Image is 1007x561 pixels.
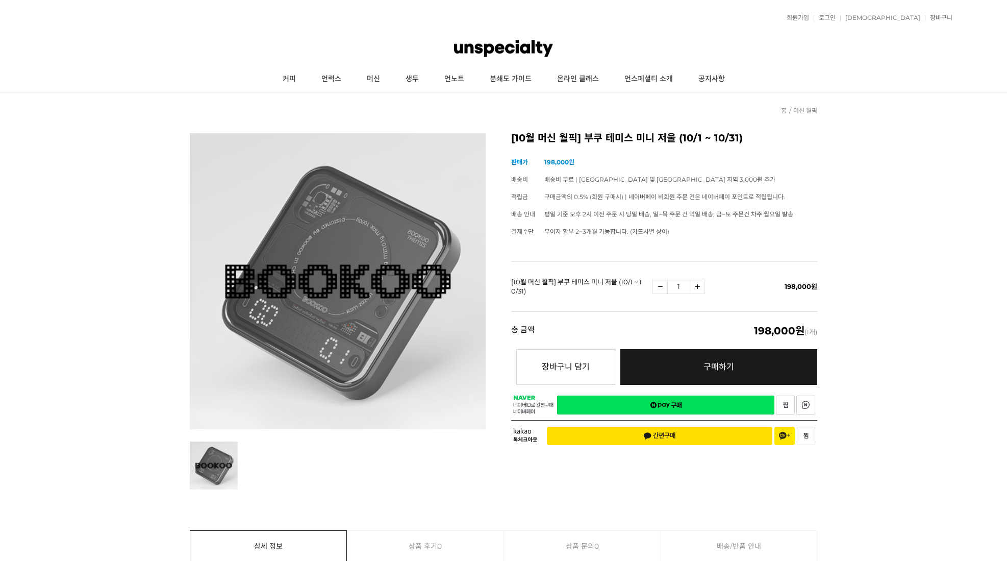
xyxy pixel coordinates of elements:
[511,133,817,143] h2: [10월 머신 월픽] 부쿠 테미스 미니 저울 (10/1 ~ 10/31)
[703,362,734,372] span: 구매하기
[544,228,669,235] span: 무이자 할부 2~3개월 가능합니다. (카드사별 상이)
[544,176,775,183] span: 배송비 무료 | [GEOGRAPHIC_DATA] 및 [GEOGRAPHIC_DATA] 지역 3,000원 추가
[513,428,539,443] span: 카카오 톡체크아웃
[511,326,535,336] strong: 총 금액
[557,396,774,414] a: 새창
[516,349,615,385] button: 장바구니 담기
[796,396,815,414] a: 새창
[544,210,793,218] span: 평일 기준 오후 2시 이전 주문 시 당일 배송, 일~목 주문 건 익일 배송, 금~토 주문건 차주 월요일 발송
[354,66,393,92] a: 머신
[511,261,652,311] td: [10월 머신 월픽] 부쿠 테미스 미니 저울 (10/1 ~ 10/31)
[643,432,676,440] span: 간편구매
[925,15,952,21] a: 장바구니
[774,427,795,445] button: 채널 추가
[781,107,787,114] a: 홈
[544,193,785,201] span: 구매금액의 0.5% (회원 구매시) | 네이버페이 비회원 주문 건은 네이버페이 포인트로 적립됩니다.
[776,396,795,414] a: 새창
[779,432,790,440] span: 채널 추가
[511,228,534,235] span: 결제수단
[190,133,486,429] img: [10월 머신 월픽] 부쿠 테미스 미니 저울 (10/1 ~ 10/31)
[309,66,354,92] a: 언럭스
[511,158,528,166] span: 판매가
[686,66,738,92] a: 공지사항
[511,193,528,201] span: 적립금
[393,66,432,92] a: 생두
[612,66,686,92] a: 언스페셜티 소개
[270,66,309,92] a: 커피
[544,66,612,92] a: 온라인 클래스
[797,427,815,445] button: 찜
[477,66,544,92] a: 분쇄도 가이드
[814,15,836,21] a: 로그인
[782,15,809,21] a: 회원가입
[511,210,535,218] span: 배송 안내
[620,349,817,385] a: 구매하기
[547,427,772,445] button: 간편구매
[785,282,817,290] span: 198,000원
[454,33,553,64] img: 언스페셜티 몰
[840,15,920,21] a: [DEMOGRAPHIC_DATA]
[652,279,668,294] a: 수량감소
[511,176,528,183] span: 배송비
[793,107,817,114] a: 머신 월픽
[754,325,804,337] em: 198,000원
[690,279,705,294] a: 수량증가
[754,326,817,336] span: (1개)
[803,432,809,440] span: 찜
[544,158,574,166] strong: 198,000원
[432,66,477,92] a: 언노트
